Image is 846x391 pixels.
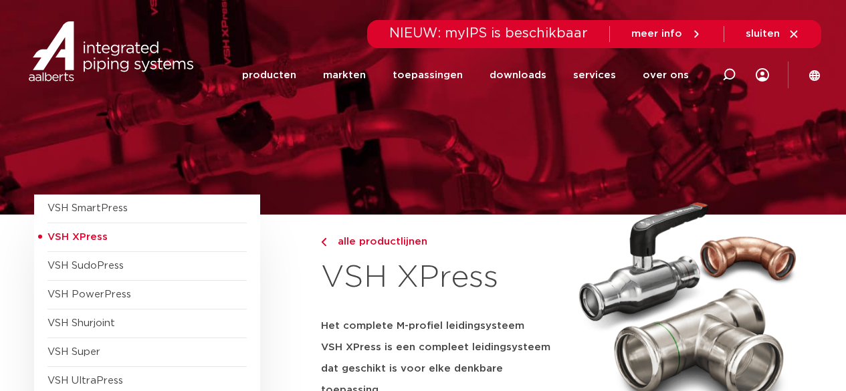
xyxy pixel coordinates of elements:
[746,28,800,40] a: sluiten
[323,49,366,101] a: markten
[756,60,769,90] div: my IPS
[47,347,100,357] a: VSH Super
[389,27,588,40] span: NIEUW: myIPS is beschikbaar
[47,232,108,242] span: VSH XPress
[631,29,682,39] span: meer info
[631,28,702,40] a: meer info
[47,203,128,213] a: VSH SmartPress
[490,49,546,101] a: downloads
[242,49,296,101] a: producten
[242,49,689,101] nav: Menu
[330,237,427,247] span: alle productlijnen
[643,49,689,101] a: over ons
[573,49,616,101] a: services
[321,257,563,299] h1: VSH XPress
[47,289,131,299] a: VSH PowerPress
[47,318,115,328] a: VSH Shurjoint
[47,261,124,271] a: VSH SudoPress
[746,29,780,39] span: sluiten
[47,376,123,386] a: VSH UltraPress
[321,238,326,247] img: chevron-right.svg
[321,234,563,250] a: alle productlijnen
[393,49,463,101] a: toepassingen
